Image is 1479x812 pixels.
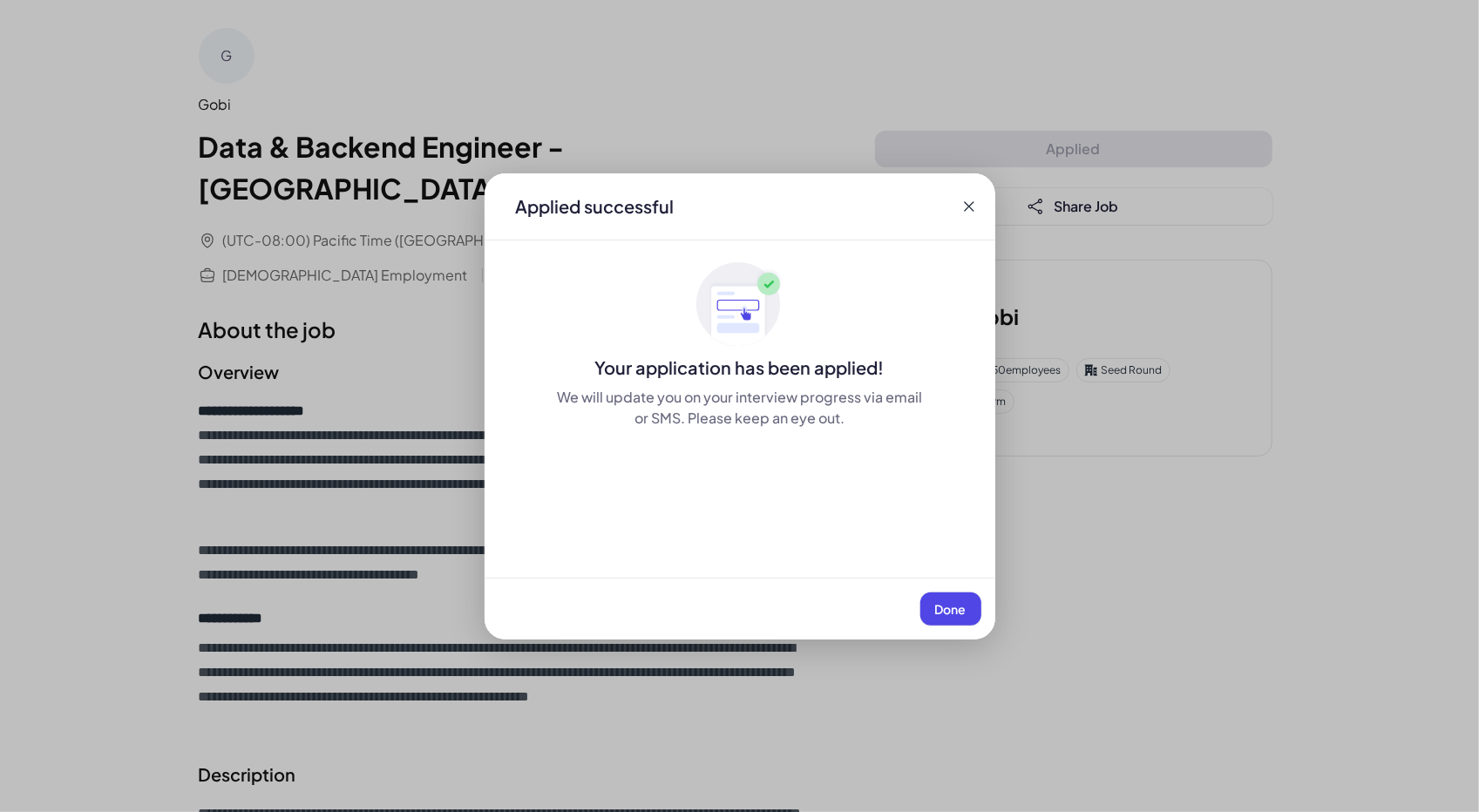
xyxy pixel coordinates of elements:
[554,387,926,429] div: We will update you on your interview progress via email or SMS. Please keep an eye out.
[516,194,675,219] div: Applied successful
[935,601,967,617] span: Done
[920,592,981,626] button: Done
[485,355,995,380] div: Your application has been applied!
[696,261,784,348] img: ApplyedMaskGroup3.svg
